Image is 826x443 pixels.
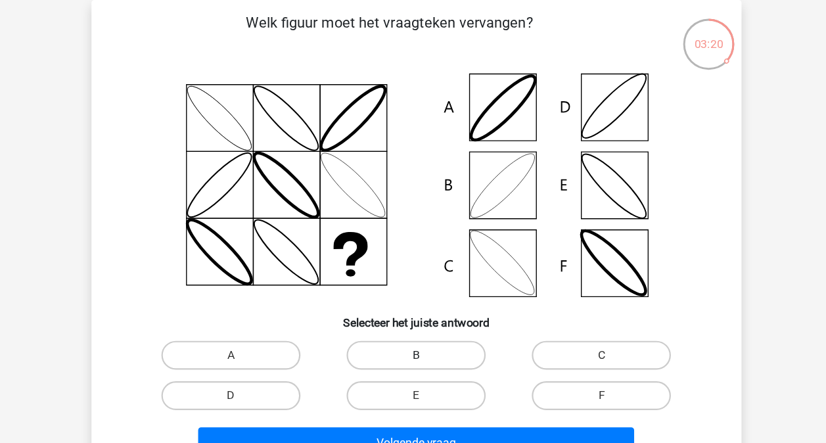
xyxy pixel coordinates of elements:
h6: Selecteer het juiste antwoord [138,277,689,300]
label: F [518,348,645,374]
label: A [181,311,308,337]
label: C [518,311,645,337]
button: Volgende vraag [214,390,612,417]
label: B [350,311,476,337]
label: D [181,348,308,374]
p: Welk figuur moet het vraagteken vervangen? [138,11,639,50]
label: E [350,348,476,374]
div: 03:20 [655,16,704,49]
